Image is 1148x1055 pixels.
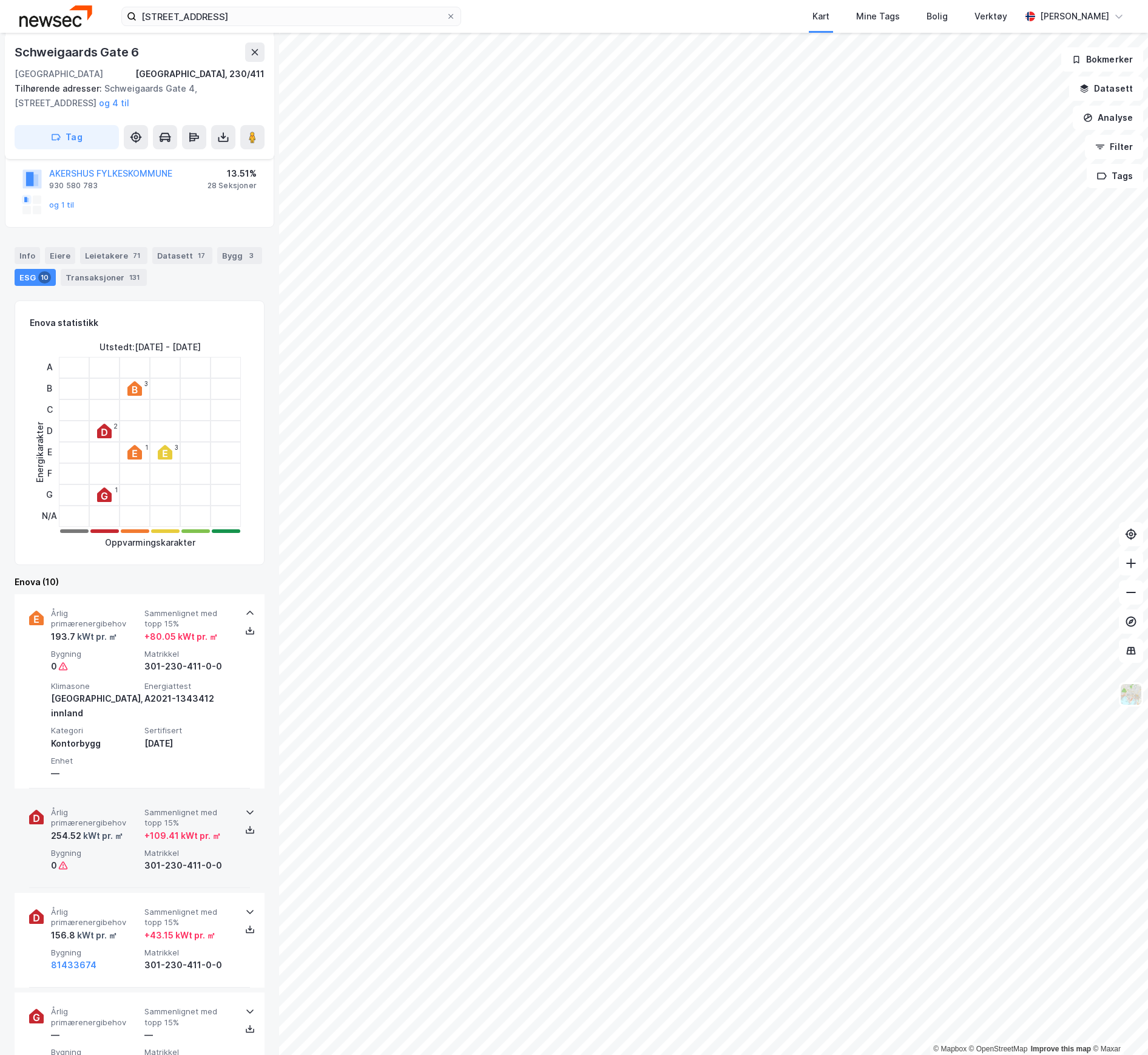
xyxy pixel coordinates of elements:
div: [GEOGRAPHIC_DATA], 230/411 [135,67,265,81]
div: Kontorbygg [51,736,140,751]
div: [DATE] [144,736,233,751]
a: Mapbox [933,1045,967,1053]
span: Sertifisert [144,725,233,736]
div: Energikarakter [33,422,47,483]
div: Datasett [152,247,212,264]
a: OpenStreetMap [969,1045,1028,1053]
div: — [51,1028,140,1042]
button: Datasett [1069,76,1143,101]
div: Eiere [45,247,75,264]
span: Matrikkel [144,848,233,858]
div: A2021-1343412 [144,691,233,706]
div: — [144,1028,233,1042]
input: Søk på adresse, matrikkel, gårdeiere, leietakere eller personer [137,7,446,25]
div: + 109.41 kWt pr. ㎡ [144,829,221,843]
div: [GEOGRAPHIC_DATA], innland [51,691,140,721]
div: 17 [195,249,208,262]
div: Transaksjoner [61,269,147,286]
div: 71 [130,249,143,262]
div: 1 [115,486,118,494]
div: 0 [51,858,57,873]
button: 81433674 [51,958,96,972]
span: Tilhørende adresser: [15,83,104,93]
div: F [42,463,57,484]
div: Kart [812,9,829,24]
span: Bygning [51,649,140,659]
div: — [51,766,140,781]
div: G [42,484,57,506]
button: Tags [1087,164,1143,188]
div: Utstedt : [DATE] - [DATE] [100,340,201,354]
div: [GEOGRAPHIC_DATA] [15,67,103,81]
div: 193.7 [51,629,117,644]
div: ESG [15,269,56,286]
img: newsec-logo.f6e21ccffca1b3a03d2d.png [19,5,92,27]
div: 13.51% [208,166,257,181]
div: 1 [145,444,148,451]
span: Sammenlignet med topp 15% [144,1006,233,1028]
button: Tag [15,125,119,149]
img: Z [1119,683,1143,706]
div: kWt pr. ㎡ [81,829,123,843]
div: 3 [245,249,257,262]
span: Sammenlignet med topp 15% [144,907,233,928]
div: Enova statistikk [30,316,98,330]
div: Schweigaards Gate 4, [STREET_ADDRESS] [15,81,255,110]
div: 930 580 783 [49,181,98,191]
div: [PERSON_NAME] [1040,9,1109,24]
div: N/A [42,506,57,527]
div: 28 Seksjoner [208,181,257,191]
div: Enova (10) [15,575,265,589]
span: Enhet [51,756,140,766]
a: Improve this map [1031,1045,1091,1053]
span: Sammenlignet med topp 15% [144,608,233,629]
div: kWt pr. ㎡ [75,928,117,943]
div: 301-230-411-0-0 [144,858,233,873]
button: Filter [1085,135,1143,159]
div: Bygg [217,247,262,264]
div: 3 [144,380,148,387]
button: Bokmerker [1061,47,1143,72]
span: Kategori [51,725,140,736]
div: 131 [127,271,142,283]
div: Oppvarmingskarakter [105,535,195,550]
button: Analyse [1073,106,1143,130]
div: 156.8 [51,928,117,943]
div: Kontrollprogram for chat [1087,997,1148,1055]
span: Matrikkel [144,948,233,958]
div: B [42,378,57,399]
div: + 80.05 kWt pr. ㎡ [144,629,218,644]
div: 3 [175,444,178,451]
div: kWt pr. ㎡ [75,629,117,644]
span: Klimasone [51,681,140,691]
div: C [42,399,57,421]
div: Info [15,247,40,264]
div: 301-230-411-0-0 [144,958,233,972]
div: Bolig [927,9,948,24]
span: Sammenlignet med topp 15% [144,807,233,829]
div: 254.52 [51,829,123,843]
span: Årlig primærenergibehov [51,608,140,629]
span: Energiattest [144,681,233,691]
span: Årlig primærenergibehov [51,907,140,928]
div: Mine Tags [856,9,900,24]
iframe: Chat Widget [1087,997,1148,1055]
div: Schweigaards Gate 6 [15,42,141,62]
div: + 43.15 kWt pr. ㎡ [144,928,215,943]
span: Bygning [51,848,140,858]
span: Årlig primærenergibehov [51,1006,140,1028]
div: Leietakere [80,247,147,264]
div: 10 [38,271,51,283]
span: Bygning [51,948,140,958]
div: 0 [51,659,57,674]
div: Verktøy [974,9,1007,24]
div: 2 [113,422,118,430]
div: D [42,421,57,442]
div: A [42,357,57,378]
div: E [42,442,57,463]
span: Årlig primærenergibehov [51,807,140,829]
span: Matrikkel [144,649,233,659]
div: 301-230-411-0-0 [144,659,233,674]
